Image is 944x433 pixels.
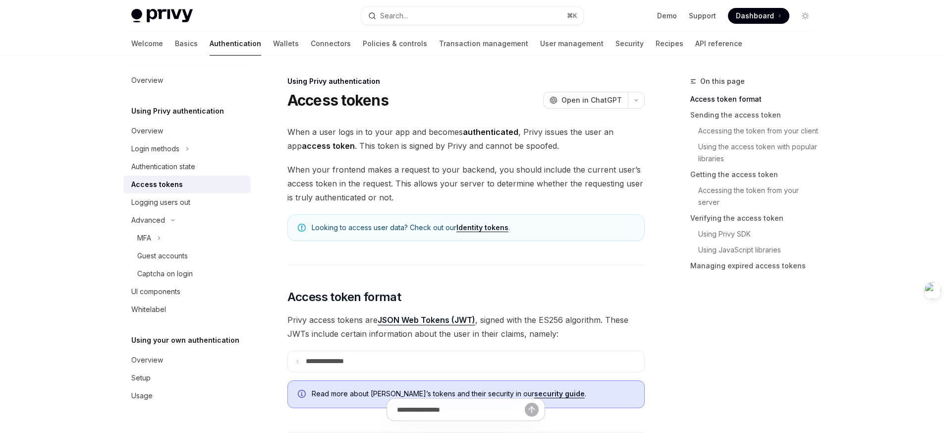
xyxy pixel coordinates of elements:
[131,354,163,366] div: Overview
[123,265,250,283] a: Captcha on login
[131,214,165,226] div: Advanced
[695,32,742,56] a: API reference
[302,141,355,151] strong: access token
[131,286,180,298] div: UI components
[123,176,250,193] a: Access tokens
[361,7,583,25] button: Search...⌘K
[131,372,151,384] div: Setup
[615,32,644,56] a: Security
[131,390,153,402] div: Usage
[123,122,250,140] a: Overview
[137,268,193,280] div: Captcha on login
[463,127,518,137] strong: authenticated
[698,123,821,139] a: Accessing the token from your client
[690,167,821,183] a: Getting the access token
[439,32,528,56] a: Transaction management
[298,390,308,400] svg: Info
[363,32,427,56] a: Policies & controls
[131,161,195,173] div: Authentication state
[273,32,299,56] a: Wallets
[175,32,198,56] a: Basics
[287,313,645,341] span: Privy access tokens are , signed with the ES256 algorithm. These JWTs include certain information...
[698,242,821,258] a: Using JavaScript libraries
[131,74,163,86] div: Overview
[131,196,190,208] div: Logging users out
[312,389,634,399] span: Read more about [PERSON_NAME]’s tokens and their security in our .
[700,75,745,87] span: On this page
[698,139,821,167] a: Using the access token with popular libraries
[131,9,193,23] img: light logo
[123,71,250,89] a: Overview
[131,304,166,315] div: Whitelabel
[131,334,239,346] h5: Using your own authentication
[131,32,163,56] a: Welcome
[210,32,261,56] a: Authentication
[312,223,634,233] span: Looking to access user data? Check out our .
[656,32,683,56] a: Recipes
[123,369,250,387] a: Setup
[287,91,389,109] h1: Access tokens
[131,143,179,155] div: Login methods
[378,315,475,325] a: JSON Web Tokens (JWT)
[123,283,250,301] a: UI components
[123,247,250,265] a: Guest accounts
[540,32,604,56] a: User management
[123,351,250,369] a: Overview
[298,224,306,232] svg: Note
[543,92,628,109] button: Open in ChatGPT
[131,125,163,137] div: Overview
[525,403,539,417] button: Send message
[131,105,224,117] h5: Using Privy authentication
[657,11,677,21] a: Demo
[698,226,821,242] a: Using Privy SDK
[123,301,250,318] a: Whitelabel
[689,11,716,21] a: Support
[131,179,183,190] div: Access tokens
[728,8,789,24] a: Dashboard
[698,183,821,210] a: Accessing the token from your server
[736,11,774,21] span: Dashboard
[690,258,821,274] a: Managing expired access tokens
[690,107,821,123] a: Sending the access token
[137,250,188,262] div: Guest accounts
[287,76,645,86] div: Using Privy authentication
[567,12,577,20] span: ⌘ K
[287,163,645,204] span: When your frontend makes a request to your backend, you should include the current user’s access ...
[137,232,151,244] div: MFA
[123,387,250,405] a: Usage
[311,32,351,56] a: Connectors
[456,223,508,232] a: Identity tokens
[561,95,622,105] span: Open in ChatGPT
[287,125,645,153] span: When a user logs in to your app and becomes , Privy issues the user an app . This token is signed...
[797,8,813,24] button: Toggle dark mode
[690,91,821,107] a: Access token format
[123,193,250,211] a: Logging users out
[690,210,821,226] a: Verifying the access token
[287,289,401,305] span: Access token format
[380,10,408,22] div: Search...
[534,389,585,398] a: security guide
[123,158,250,176] a: Authentication state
